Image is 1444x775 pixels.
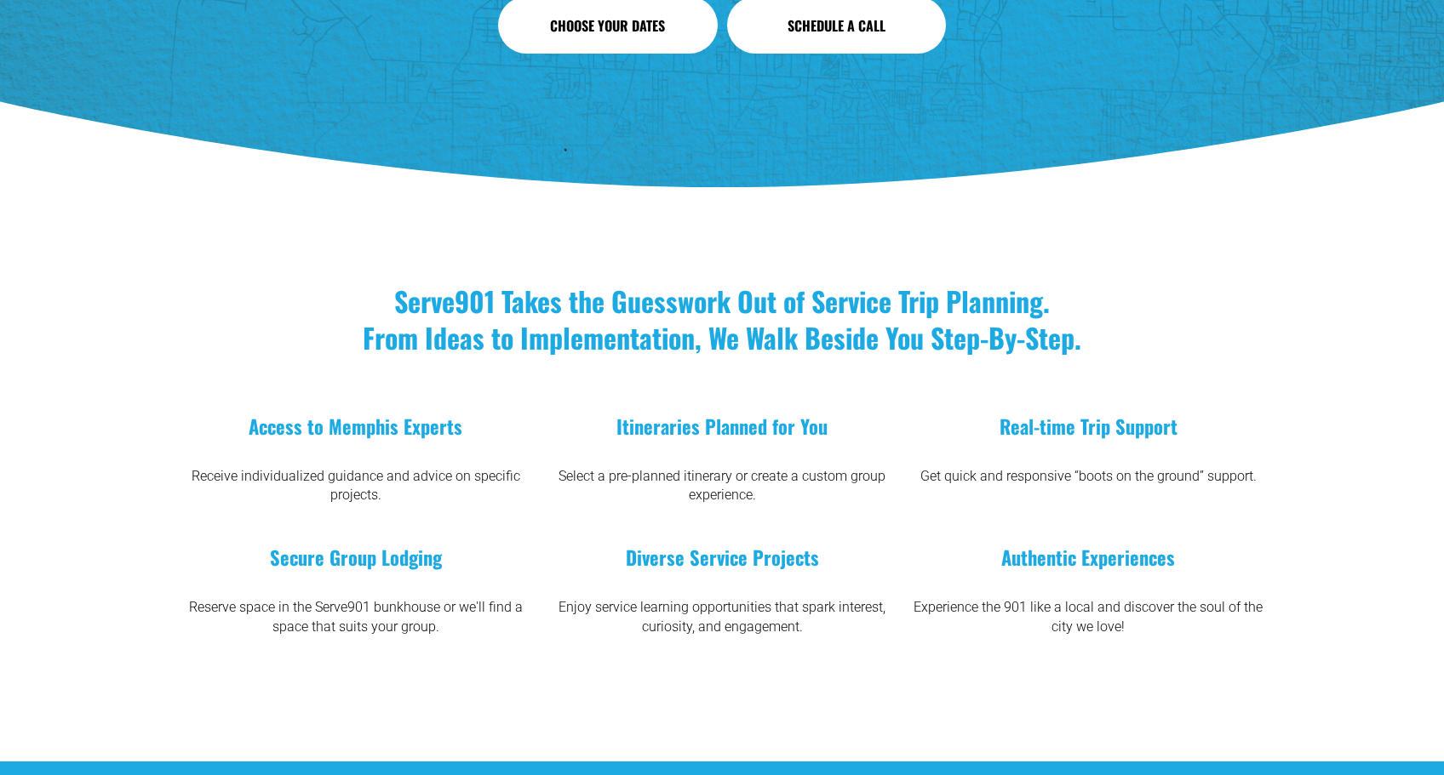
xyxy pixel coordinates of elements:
[363,281,1081,357] strong: Serve901 Takes the Guesswork Out of Service Trip Planning. From Ideas to Implementation, We Walk ...
[1001,543,1175,571] strong: Authentic Experiences
[626,543,819,571] strong: Diverse Service Projects
[177,467,534,505] p: Receive individualized guidance and advice on specific projects.
[177,598,534,636] p: Reserve space in the Serve901 bunkhouse or we'll find a space that suits your group.
[1000,412,1178,440] strong: Real-time Trip Support
[543,598,900,636] p: Enjoy service learning opportunities that spark interest, curiosity, and engagement.
[249,412,462,440] strong: Access to Memphis Experts
[910,467,1267,486] p: Get quick and responsive “boots on the ground” support.
[543,467,900,505] p: Select a pre-planned itinerary or create a custom group experience.
[910,598,1267,636] p: Experience the 901 like a local and discover the soul of the city we love!
[270,543,442,571] strong: Secure Group Lodging
[616,412,828,440] strong: Itineraries Planned for You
